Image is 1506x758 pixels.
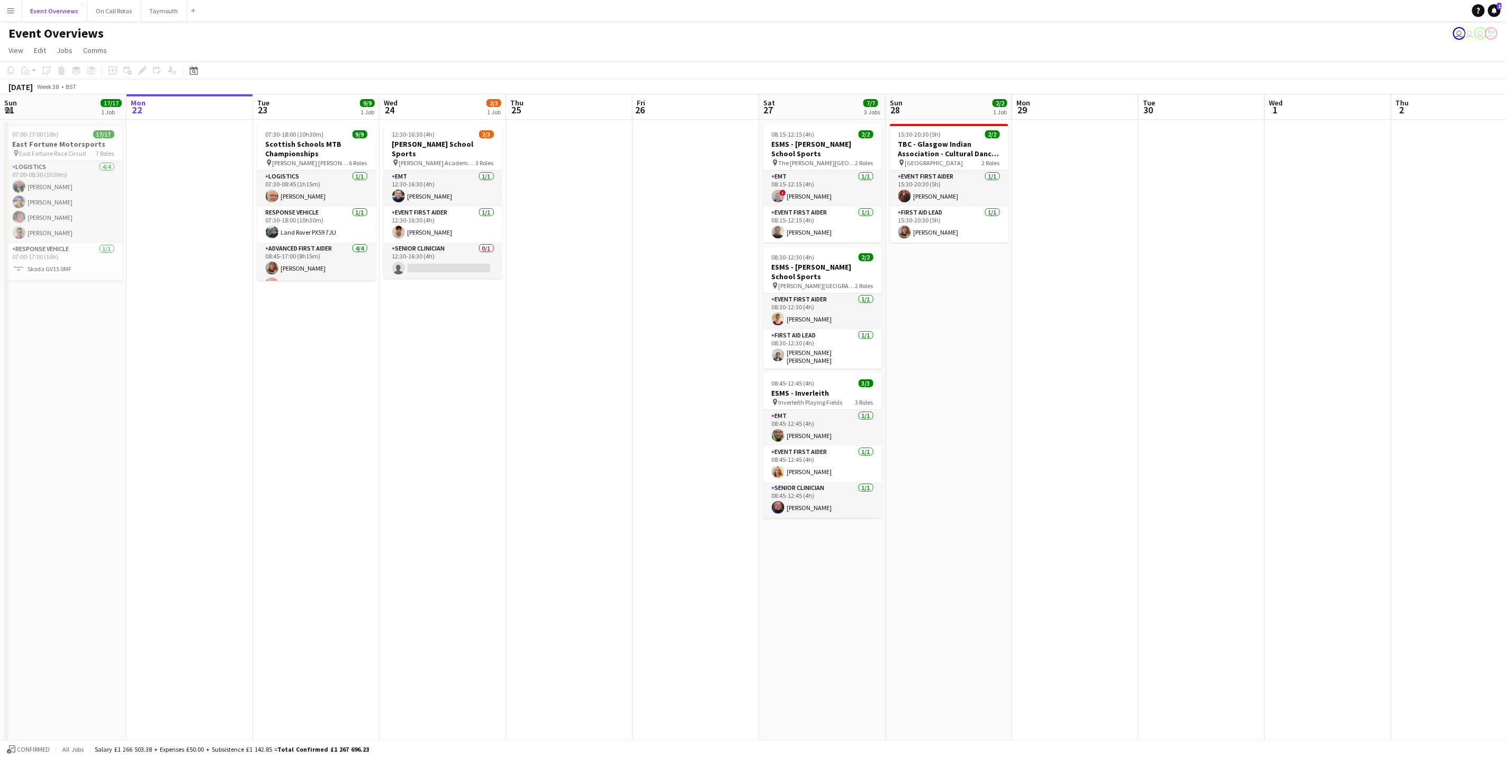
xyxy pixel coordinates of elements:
span: Sat [763,98,775,108]
span: 17/17 [93,130,114,138]
span: Thu [510,98,524,108]
span: 30 [1141,104,1155,116]
span: 27 [762,104,775,116]
span: 1 [1497,3,1502,10]
span: 2 Roles [982,159,1000,167]
h1: Event Overviews [8,25,104,41]
span: Jobs [57,46,73,55]
button: Taymouth [141,1,187,21]
app-job-card: 08:45-12:45 (4h)3/3ESMS - Inverleith Inverleith Playing Fields3 RolesEMT1/108:45-12:45 (4h)[PERSO... [763,373,882,518]
span: 25 [509,104,524,116]
span: The [PERSON_NAME][GEOGRAPHIC_DATA] [779,159,855,167]
div: 1 Job [993,108,1007,116]
app-job-card: 15:30-20:30 (5h)2/2TBC - Glasgow Indian Association - Cultural Dance Event [GEOGRAPHIC_DATA]2 Rol... [890,124,1008,243]
app-card-role: Logistics4/407:00-08:30 (1h30m)[PERSON_NAME][PERSON_NAME][PERSON_NAME][PERSON_NAME] [4,161,123,243]
span: 2 Roles [855,159,873,167]
span: 1 [1268,104,1283,116]
span: 3 Roles [855,398,873,406]
app-card-role: Event First Aider1/108:45-12:45 (4h)[PERSON_NAME] [763,446,882,482]
span: 07:30-18:00 (10h30m) [266,130,324,138]
span: 2 Roles [855,282,873,290]
h3: ESMS - [PERSON_NAME] School Sports [763,139,882,158]
span: 28 [888,104,903,116]
app-job-card: 08:15-12:15 (4h)2/2ESMS - [PERSON_NAME] School Sports The [PERSON_NAME][GEOGRAPHIC_DATA]2 RolesEM... [763,124,882,243]
app-job-card: 08:30-12:30 (4h)2/2ESMS - [PERSON_NAME] School Sports [PERSON_NAME][GEOGRAPHIC_DATA]2 RolesEvent ... [763,247,882,369]
button: On Call Rotas [87,1,141,21]
span: Week 38 [35,83,61,91]
span: [PERSON_NAME][GEOGRAPHIC_DATA] [779,282,855,290]
span: 2/2 [985,130,1000,138]
span: 2/3 [479,130,494,138]
app-card-role: Event First Aider1/115:30-20:30 (5h)[PERSON_NAME] [890,171,1008,207]
span: 08:15-12:15 (4h) [772,130,815,138]
span: 17/17 [101,99,122,107]
h3: TBC - Glasgow Indian Association - Cultural Dance Event [890,139,1008,158]
app-card-role: Event First Aider1/112:30-16:30 (4h)[PERSON_NAME] [384,207,502,243]
app-card-role: Logistics1/107:30-08:45 (1h15m)[PERSON_NAME] [257,171,376,207]
span: 12:30-16:30 (4h) [392,130,435,138]
app-job-card: 07:30-18:00 (10h30m)9/9Scottish Schools MTB Championships [PERSON_NAME] [PERSON_NAME]6 RolesLogis... [257,124,376,281]
app-job-card: 12:30-16:30 (4h)2/3[PERSON_NAME] School Sports [PERSON_NAME] Academy Playing Fields3 RolesEMT1/11... [384,124,502,279]
span: [GEOGRAPHIC_DATA] [905,159,963,167]
span: 2/3 [486,99,501,107]
span: Tue [257,98,269,108]
span: 21 [3,104,17,116]
span: 22 [129,104,146,116]
span: 08:45-12:45 (4h) [772,379,815,387]
span: 9/9 [353,130,367,138]
span: 23 [256,104,269,116]
span: Fri [637,98,645,108]
h3: ESMS - [PERSON_NAME] School Sports [763,262,882,281]
span: 2/2 [859,253,873,261]
app-user-avatar: Operations Manager [1485,27,1498,40]
app-card-role: Senior Clinician0/112:30-16:30 (4h) [384,243,502,279]
span: 2 [1394,104,1409,116]
span: Wed [1269,98,1283,108]
app-card-role: Event First Aider1/108:30-12:30 (4h)[PERSON_NAME] [763,293,882,329]
app-card-role: Response Vehicle1/107:30-18:00 (10h30m)Land Rover PX59 7JU [257,207,376,243]
h3: [PERSON_NAME] School Sports [384,139,502,158]
a: Edit [30,43,50,57]
app-user-avatar: Operations Team [1474,27,1487,40]
app-user-avatar: Operations Team [1464,27,1476,40]
span: Confirmed [17,746,50,753]
span: 07:00-17:00 (10h) [13,130,59,138]
span: East Fortune Race Circuit [20,149,87,157]
a: 1 [1488,4,1501,17]
span: Comms [83,46,107,55]
div: 1 Job [101,108,121,116]
div: 1 Job [360,108,374,116]
span: Total Confirmed £1 267 696.23 [277,745,369,753]
app-card-role: EMT1/112:30-16:30 (4h)[PERSON_NAME] [384,171,502,207]
span: Mon [131,98,146,108]
app-card-role: EMT1/108:15-12:15 (4h)![PERSON_NAME] [763,171,882,207]
span: Mon [1016,98,1030,108]
span: [PERSON_NAME] Academy Playing Fields [399,159,476,167]
app-card-role: Advanced First Aider4/408:45-17:00 (8h15m)[PERSON_NAME][PERSON_NAME] [257,243,376,325]
span: 15:30-20:30 (5h) [898,130,941,138]
span: 26 [635,104,645,116]
a: Comms [79,43,111,57]
app-job-card: 07:00-17:00 (10h)17/17East Fortune Motorsports East Fortune Race Circuit7 RolesLogistics4/407:00-... [4,124,123,281]
app-card-role: First Aid Lead1/108:30-12:30 (4h)[PERSON_NAME] [PERSON_NAME] [763,329,882,369]
span: 6 Roles [349,159,367,167]
span: Inverleith Playing Fields [779,398,843,406]
div: BST [66,83,76,91]
span: Tue [1143,98,1155,108]
span: All jobs [60,745,86,753]
app-card-role: Response Vehicle1/107:00-17:00 (10h)Skoda GV15 0MF [4,243,123,279]
div: 3 Jobs [864,108,880,116]
span: Thu [1396,98,1409,108]
span: Sun [890,98,903,108]
h3: East Fortune Motorsports [4,139,123,149]
span: 08:30-12:30 (4h) [772,253,815,261]
h3: ESMS - Inverleith [763,388,882,398]
app-card-role: First Aid Lead1/115:30-20:30 (5h)[PERSON_NAME] [890,207,1008,243]
span: 24 [382,104,398,116]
